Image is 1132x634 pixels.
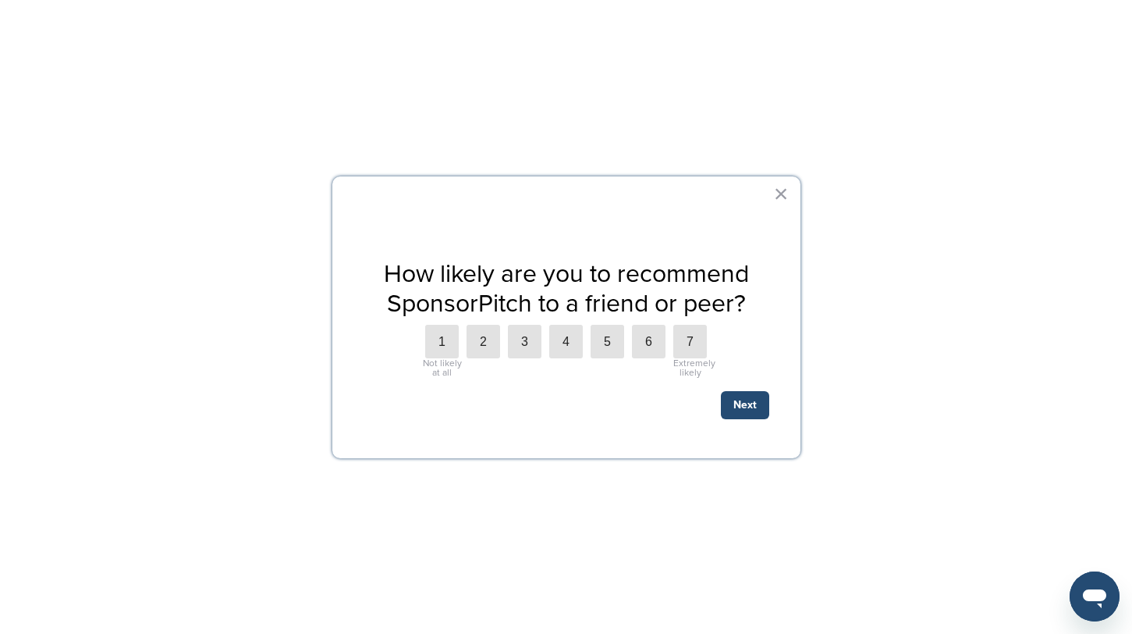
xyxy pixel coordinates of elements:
[673,358,707,377] div: Extremely likely
[549,325,583,358] label: 4
[508,325,541,358] label: 3
[591,325,624,358] label: 5
[425,325,459,358] label: 1
[1070,572,1120,622] iframe: Button to launch messaging window
[721,391,769,419] button: Next
[364,259,769,319] p: How likely are you to recommend SponsorPitch to a friend or peer?
[421,358,463,377] div: Not likely at all
[774,181,789,206] button: Close
[673,325,707,358] label: 7
[632,325,665,358] label: 6
[467,325,500,358] label: 2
